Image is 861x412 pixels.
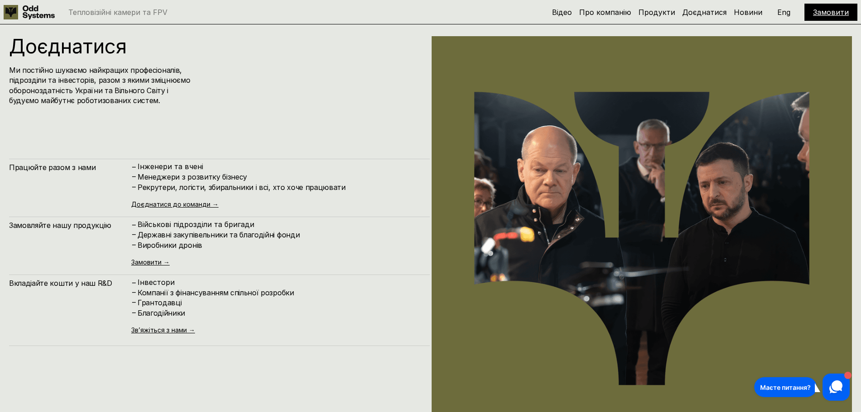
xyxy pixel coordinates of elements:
[132,162,136,172] h4: –
[138,172,421,182] h4: Менеджери з розвитку бізнесу
[813,8,849,17] a: Замовити
[138,278,421,287] p: Інвестори
[138,182,421,192] h4: Рекрутери, логісти, збиральники і всі, хто хоче працювати
[132,171,136,181] h4: –
[132,220,136,230] h4: –
[138,288,421,298] h4: Компанії з фінансуванням спільної розробки
[68,9,167,16] p: Тепловізійні камери та FPV
[132,182,136,192] h4: –
[132,229,136,239] h4: –
[132,287,136,297] h4: –
[9,36,282,56] h1: Доєднатися
[579,8,631,17] a: Про компанію
[638,8,675,17] a: Продукти
[777,9,790,16] p: Eng
[138,298,421,308] h4: Грантодавці
[132,239,136,249] h4: –
[132,308,136,317] h4: –
[138,240,421,250] h4: Виробники дронів
[9,65,191,106] h4: Ми постійно шукаємо найкращих професіоналів, підрозділи та інвесторів, разом з якими зміцнюємо об...
[734,8,762,17] a: Новини
[682,8,727,17] a: Доєднатися
[138,220,421,229] p: Військові підрозділи та бригади
[138,308,421,318] h4: Благодійники
[131,326,195,334] a: Зв’яжіться з нами →
[9,162,131,172] h4: Працюйте разом з нами
[132,297,136,307] h4: –
[9,220,131,230] h4: Замовляйте нашу продукцію
[138,162,421,171] p: Інженери та вчені
[138,230,421,240] h4: Державні закупівельники та благодійні фонди
[752,371,852,403] iframe: HelpCrunch
[132,278,136,288] h4: –
[131,200,219,208] a: Доєднатися до команди →
[552,8,572,17] a: Відео
[131,258,170,266] a: Замовити →
[9,278,131,288] h4: Вкладіайте кошти у наш R&D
